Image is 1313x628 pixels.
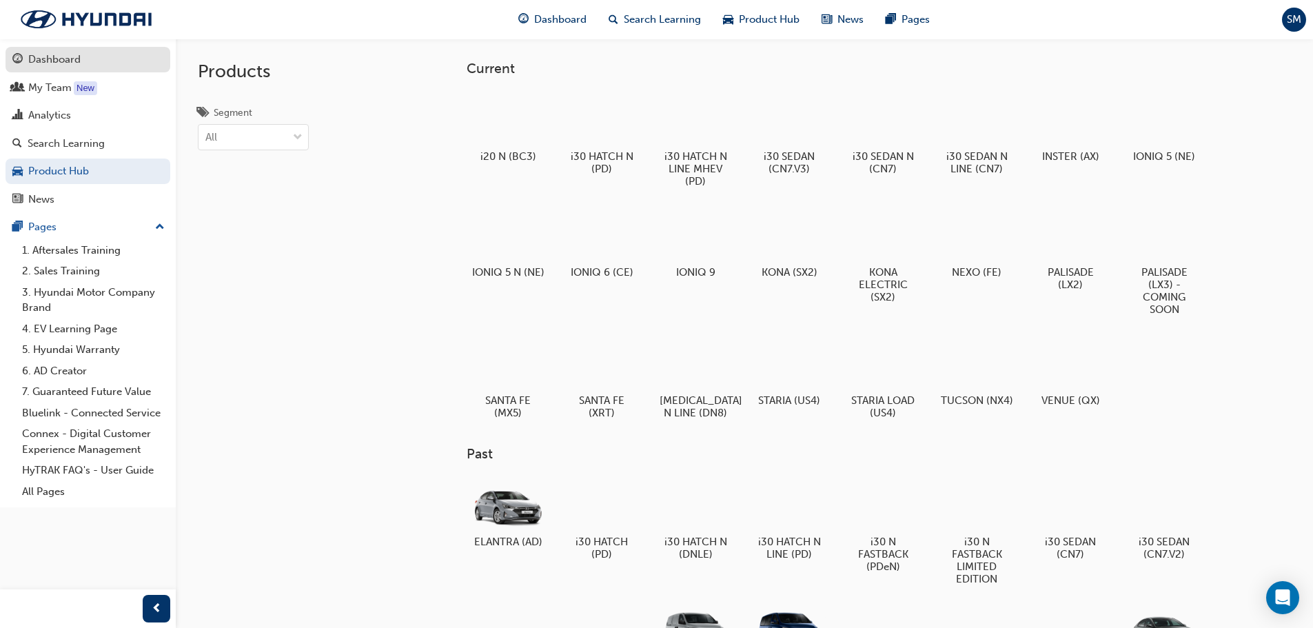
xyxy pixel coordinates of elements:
h5: i30 SEDAN (CN7.V2) [1128,536,1201,560]
span: News [837,12,864,28]
h3: Past [467,446,1250,462]
a: i30 N FASTBACK LIMITED EDITION [935,474,1018,591]
a: i30 HATCH (PD) [560,474,643,566]
button: Pages [6,214,170,240]
a: IONIQ 5 (NE) [1123,88,1205,168]
a: Connex - Digital Customer Experience Management [17,423,170,460]
h5: i30 SEDAN (CN7) [1035,536,1107,560]
a: IONIQ 6 (CE) [560,203,643,283]
span: search-icon [609,11,618,28]
h5: SANTA FE (MX5) [472,394,544,419]
h5: PALISADE (LX2) [1035,266,1107,291]
a: News [6,187,170,212]
span: car-icon [12,165,23,178]
h5: NEXO (FE) [941,266,1013,278]
span: tags-icon [198,108,208,120]
span: pages-icon [886,11,896,28]
a: Dashboard [6,47,170,72]
a: 6. AD Creator [17,361,170,382]
a: 3. Hyundai Motor Company Brand [17,282,170,318]
a: ELANTRA (AD) [467,474,549,554]
a: news-iconNews [811,6,875,34]
h5: ELANTRA (AD) [472,536,544,548]
a: i30 SEDAN (CN7) [1029,474,1112,566]
img: Trak [7,5,165,34]
h5: i30 HATCH N LINE MHEV (PD) [660,150,732,188]
a: SANTA FE (XRT) [560,332,643,424]
div: Segment [214,106,252,120]
h5: IONIQ 6 (CE) [566,266,638,278]
span: up-icon [155,219,165,236]
a: i30 N FASTBACK (PDeN) [842,474,924,578]
a: SANTA FE (MX5) [467,332,549,424]
a: i30 SEDAN (CN7.V2) [1123,474,1205,566]
span: search-icon [12,138,22,150]
span: Search Learning [624,12,701,28]
a: 7. Guaranteed Future Value [17,381,170,403]
span: news-icon [12,194,23,206]
a: STARIA LOAD (US4) [842,332,924,424]
span: Product Hub [739,12,800,28]
h5: KONA (SX2) [753,266,826,278]
a: i20 N (BC3) [467,88,549,168]
span: pages-icon [12,221,23,234]
span: Dashboard [534,12,587,28]
h3: Current [467,61,1250,77]
a: PALISADE (LX2) [1029,203,1112,296]
div: Search Learning [28,136,105,152]
h2: Products [198,61,309,83]
h5: i30 HATCH N LINE (PD) [753,536,826,560]
h5: i30 N FASTBACK LIMITED EDITION [941,536,1013,585]
a: search-iconSearch Learning [598,6,712,34]
a: VENUE (QX) [1029,332,1112,412]
a: PALISADE (LX3) - COMING SOON [1123,203,1205,321]
a: HyTRAK FAQ's - User Guide [17,460,170,481]
h5: i30 SEDAN (CN7.V3) [753,150,826,175]
h5: [MEDICAL_DATA] N LINE (DN8) [660,394,732,419]
div: Analytics [28,108,71,123]
span: Pages [902,12,930,28]
a: My Team [6,75,170,101]
span: down-icon [293,129,303,147]
span: prev-icon [152,600,162,618]
div: Pages [28,219,57,235]
a: pages-iconPages [875,6,941,34]
a: i30 HATCH N (DNLE) [654,474,737,566]
a: guage-iconDashboard [507,6,598,34]
h5: IONIQ 9 [660,266,732,278]
a: Analytics [6,103,170,128]
div: My Team [28,80,72,96]
a: 2. Sales Training [17,261,170,282]
a: Bluelink - Connected Service [17,403,170,424]
a: STARIA (US4) [748,332,831,412]
a: i30 SEDAN N LINE (CN7) [935,88,1018,180]
span: guage-icon [12,54,23,66]
h5: INSTER (AX) [1035,150,1107,163]
span: people-icon [12,82,23,94]
a: i30 SEDAN N (CN7) [842,88,924,180]
a: 5. Hyundai Warranty [17,339,170,361]
h5: i30 SEDAN N (CN7) [847,150,919,175]
h5: TUCSON (NX4) [941,394,1013,407]
a: TUCSON (NX4) [935,332,1018,412]
span: car-icon [723,11,733,28]
a: i30 SEDAN (CN7.V3) [748,88,831,180]
a: All Pages [17,481,170,503]
h5: i30 N FASTBACK (PDeN) [847,536,919,573]
a: IONIQ 5 N (NE) [467,203,549,283]
a: KONA ELECTRIC (SX2) [842,203,924,308]
h5: PALISADE (LX3) - COMING SOON [1128,266,1201,316]
a: i30 HATCH N (PD) [560,88,643,180]
a: i30 HATCH N LINE (PD) [748,474,831,566]
a: INSTER (AX) [1029,88,1112,168]
h5: i30 HATCH (PD) [566,536,638,560]
a: [MEDICAL_DATA] N LINE (DN8) [654,332,737,424]
span: news-icon [822,11,832,28]
a: 1. Aftersales Training [17,240,170,261]
div: Open Intercom Messenger [1266,581,1299,614]
a: Product Hub [6,159,170,184]
h5: STARIA LOAD (US4) [847,394,919,419]
a: 4. EV Learning Page [17,318,170,340]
